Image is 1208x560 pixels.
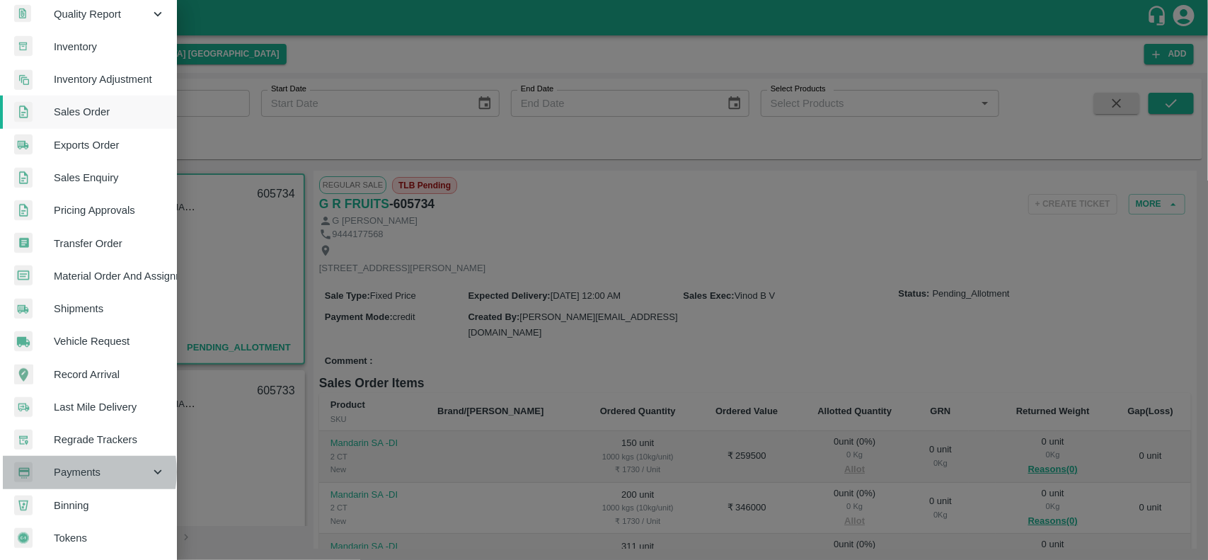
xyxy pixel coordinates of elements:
[14,462,33,483] img: payment
[54,301,166,316] span: Shipments
[14,265,33,286] img: centralMaterial
[54,202,166,218] span: Pricing Approvals
[14,5,31,23] img: qualityReport
[54,498,166,513] span: Binning
[14,430,33,450] img: whTracker
[54,104,166,120] span: Sales Order
[14,528,33,549] img: tokens
[54,432,166,447] span: Regrade Trackers
[54,464,150,480] span: Payments
[54,367,166,382] span: Record Arrival
[14,168,33,188] img: sales
[54,39,166,55] span: Inventory
[14,36,33,57] img: whInventory
[54,6,150,22] span: Quality Report
[14,365,33,384] img: recordArrival
[54,236,166,251] span: Transfer Order
[14,496,33,515] img: bin
[14,135,33,155] img: shipments
[14,200,33,221] img: sales
[14,233,33,253] img: whTransfer
[14,69,33,90] img: inventory
[54,72,166,87] span: Inventory Adjustment
[54,137,166,153] span: Exports Order
[54,333,166,349] span: Vehicle Request
[14,397,33,418] img: delivery
[14,102,33,122] img: sales
[54,268,166,284] span: Material Order And Assignment
[14,331,33,352] img: vehicle
[54,170,166,185] span: Sales Enquiry
[14,299,33,319] img: shipments
[54,399,166,415] span: Last Mile Delivery
[54,530,166,546] span: Tokens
